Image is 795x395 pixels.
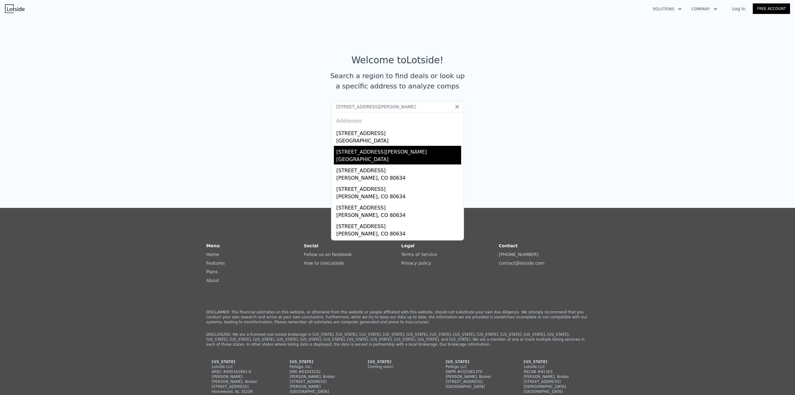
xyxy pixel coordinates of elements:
div: Pellego, Inc. [290,364,349,369]
div: Coming soon! [368,364,427,369]
a: How to UseLotside [304,261,344,266]
p: DISCLOSURE: We are a licensed real estate brokerage in [US_STATE], [US_STATE], [US_STATE], [US_ST... [206,332,589,347]
div: [STREET_ADDRESS] [336,220,461,230]
a: contact@lotside.com [499,261,544,266]
div: [GEOGRAPHIC_DATA] [524,389,583,394]
a: Log In [725,6,753,12]
div: [PERSON_NAME], CO 80634 [336,174,461,183]
div: DBPR #CQ1061370 [446,369,505,374]
a: Privacy policy [401,261,431,266]
a: About [206,278,219,283]
button: Solutions [648,3,687,15]
div: Lotside LLC [212,364,271,369]
a: Home [206,252,219,257]
div: [PERSON_NAME] [PERSON_NAME], Broker [212,374,271,384]
div: [PERSON_NAME], Broker [524,374,583,379]
a: Features [206,261,225,266]
div: [US_STATE] [290,359,349,364]
a: Free Account [753,3,790,14]
div: [PERSON_NAME], CO 80634 [336,212,461,220]
div: DRE #02043232 [290,369,349,374]
div: [GEOGRAPHIC_DATA] [336,156,461,164]
div: [STREET_ADDRESS] [336,127,461,137]
div: [PERSON_NAME], Broker [290,374,349,379]
strong: Contact [499,243,518,248]
input: Search an address or region... [331,101,464,112]
div: AREC #000162891-0 [212,369,271,374]
div: [PERSON_NAME], Broker [446,374,505,379]
div: [US_STATE] [524,359,583,364]
div: [STREET_ADDRESS][DEMOGRAPHIC_DATA] [524,379,583,389]
a: [PHONE_NUMBER] [499,252,538,257]
strong: Legal [401,243,415,248]
div: [STREET_ADDRESS][PERSON_NAME] [336,239,461,249]
div: Addresses [334,112,461,127]
div: [PERSON_NAME], CO 80634 [336,230,461,239]
div: [STREET_ADDRESS] [446,379,505,384]
div: Welcome to Lotside ! [352,55,444,66]
a: Follow us on facebook [304,252,352,257]
img: Lotside [5,4,25,13]
div: Pellego LLC [446,364,505,369]
p: DISCLAIMER: The financial estimates on this website, or otherwise from this website or people aff... [206,310,589,325]
a: Plans [206,269,218,274]
div: [STREET_ADDRESS] [336,183,461,193]
strong: Social [304,243,318,248]
strong: Menu [206,243,220,248]
div: [STREET_ADDRESS] [212,384,271,389]
div: Search a region to find deals or look up a specific address to analyze comps [328,71,467,91]
div: [US_STATE] [212,359,271,364]
button: Company [687,3,722,15]
div: Homewood, AL 35209 [212,389,271,394]
div: Lotside LLC [524,364,583,369]
div: RECAB #81363 [524,369,583,374]
div: [US_STATE] [446,359,505,364]
div: [GEOGRAPHIC_DATA] [446,384,505,389]
a: Terms of Service [401,252,437,257]
div: [PERSON_NAME], CO 80634 [336,193,461,202]
div: [STREET_ADDRESS][PERSON_NAME] [336,146,461,156]
div: [GEOGRAPHIC_DATA] [290,389,349,394]
div: [STREET_ADDRESS] [336,202,461,212]
div: [STREET_ADDRESS] [336,164,461,174]
div: [GEOGRAPHIC_DATA] [336,137,461,146]
div: [US_STATE] [368,359,427,364]
div: [STREET_ADDRESS][PERSON_NAME] [290,379,349,389]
